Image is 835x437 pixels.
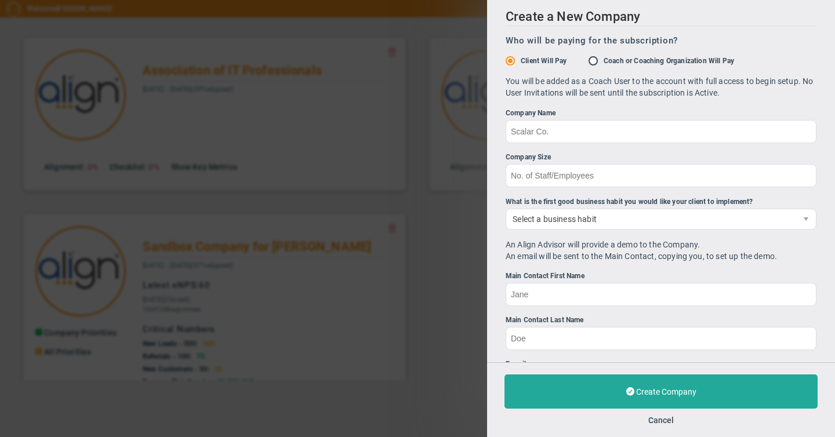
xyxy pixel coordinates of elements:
[506,315,816,326] div: Main Contact Last Name
[648,416,674,425] button: Cancel
[506,152,816,163] div: Company Size
[506,327,816,350] input: Main Contact Last Name
[506,164,816,187] input: Company Size
[604,57,734,65] label: Coach or Coaching Organization Will Pay
[506,283,816,306] input: Main Contact First Name
[506,75,816,99] p: You will be added as a Coach User to the account with full access to begin setup. No User Invitat...
[521,57,567,65] label: Client Will Pay
[636,387,696,396] span: Create Company
[796,209,816,229] span: select
[506,271,816,282] div: Main Contact First Name
[506,120,816,143] input: Company Name
[506,9,816,26] h2: Create a New Company
[506,108,816,119] div: Company Name
[506,239,816,262] p: An Align Advisor will provide a demo to the Company. An email will be sent to the Main Contact, c...
[506,209,796,229] span: Select a business habit
[506,359,816,370] div: E-mail
[506,196,816,207] div: What is the first good business habit you would like your client to implement?
[504,374,818,409] button: Create Company
[506,35,816,46] h3: Who will be paying for the subscription?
